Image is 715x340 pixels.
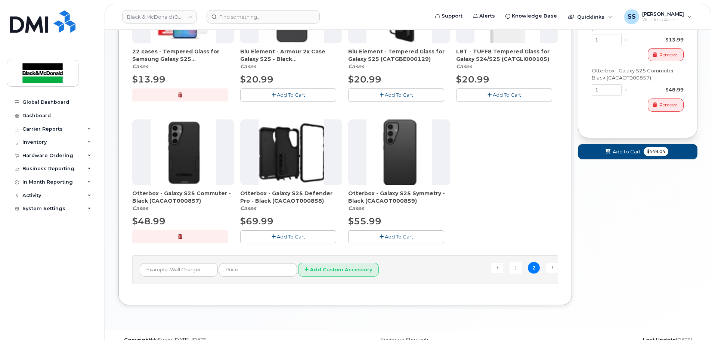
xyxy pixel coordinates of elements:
[348,48,450,70] div: Blu Element - Tempered Glass for Galaxy S25 (CATGBE000129)
[613,148,641,155] span: Add to Cart
[240,48,342,70] div: Blu Element - Armour 2x Case Galaxy S25 - Black (CACABE000866)
[348,48,450,63] span: Blu Element - Tempered Glass for Galaxy S25 (CATGBE000129)
[132,74,165,85] span: $13.99
[468,9,500,24] a: Alerts
[648,99,684,112] button: Remove
[240,230,336,243] button: Add To Cart
[456,48,558,63] span: LBT - TUFF8 Tempered Glass for Galaxy S24/S25 (CATGLI000105)
[385,234,413,240] span: Add To Cart
[240,74,273,85] span: $20.99
[240,63,256,70] em: Cases
[348,190,450,212] div: Otterbox - Galaxy S25 Symmetry - Black (CACAOT000859)
[122,10,197,24] a: Black & McDonald (0549489506)
[630,36,684,43] div: $13.99
[151,119,216,185] img: accessory37042.JPG
[479,12,495,20] span: Alerts
[528,262,540,274] span: 2
[385,92,413,98] span: Add To Cart
[240,205,256,212] em: Cases
[500,9,562,24] a: Knowledge Base
[259,119,324,185] img: accessory37043.JPG
[630,86,684,93] div: $48.99
[430,9,468,24] a: Support
[648,48,684,61] button: Remove
[622,36,630,43] div: x
[456,74,489,85] span: $20.99
[348,190,450,205] span: Otterbox - Galaxy S25 Symmetry - Black (CACAOT000859)
[240,190,342,205] span: Otterbox - Galaxy S25 Defender Pro - Black (CACAOT000858)
[366,119,432,185] img: accessory37044.JPG
[207,10,320,24] input: Find something...
[592,67,684,81] div: Otterbox - Galaxy S25 Commuter - Black (CACAOT000857)
[659,52,677,58] span: Remove
[298,263,379,277] button: Add Custom Accessory
[578,144,697,159] button: Add to Cart $449.04
[277,92,305,98] span: Add To Cart
[546,263,558,272] span: Next →
[132,216,165,227] span: $48.99
[628,12,636,21] span: SS
[577,14,604,20] span: Quicklinks
[132,190,234,205] span: Otterbox - Galaxy S25 Commuter - Black (CACAOT000857)
[348,216,381,227] span: $55.99
[132,190,234,212] div: Otterbox - Galaxy S25 Commuter - Black (CACAOT000857)
[510,262,521,274] a: 1
[348,205,364,212] em: Cases
[219,263,297,277] input: Price
[512,12,557,20] span: Knowledge Base
[140,263,218,277] input: Example: Wall Charger
[456,63,472,70] em: Cases
[132,63,148,70] em: Cases
[642,11,684,17] span: [PERSON_NAME]
[240,190,342,212] div: Otterbox - Galaxy S25 Defender Pro - Black (CACAOT000858)
[132,48,234,70] div: 22 cases - Tempered Glass for Samsung Galaxy S25 (CATGBE000132)
[348,88,444,102] button: Add To Cart
[348,230,444,243] button: Add To Cart
[348,74,381,85] span: $20.99
[132,48,234,63] span: 22 cases - Tempered Glass for Samsung Galaxy S25 (CATGBE000132)
[240,216,273,227] span: $69.99
[240,48,342,63] span: Blu Element - Armour 2x Case Galaxy S25 - Black (CACABE000866)
[493,92,521,98] span: Add To Cart
[456,48,558,70] div: LBT - TUFF8 Tempered Glass for Galaxy S24/S25 (CATGLI000105)
[619,9,697,24] div: Samantha Shandera
[348,63,364,70] em: Cases
[642,17,684,23] span: Wireless Admin
[563,9,617,24] div: Quicklinks
[132,205,148,212] em: Cases
[277,234,305,240] span: Add To Cart
[659,102,677,108] span: Remove
[456,88,552,102] button: Add To Cart
[491,263,503,272] a: ← Previous
[442,12,462,20] span: Support
[644,147,668,156] span: $449.04
[622,86,630,93] div: x
[240,88,336,102] button: Add To Cart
